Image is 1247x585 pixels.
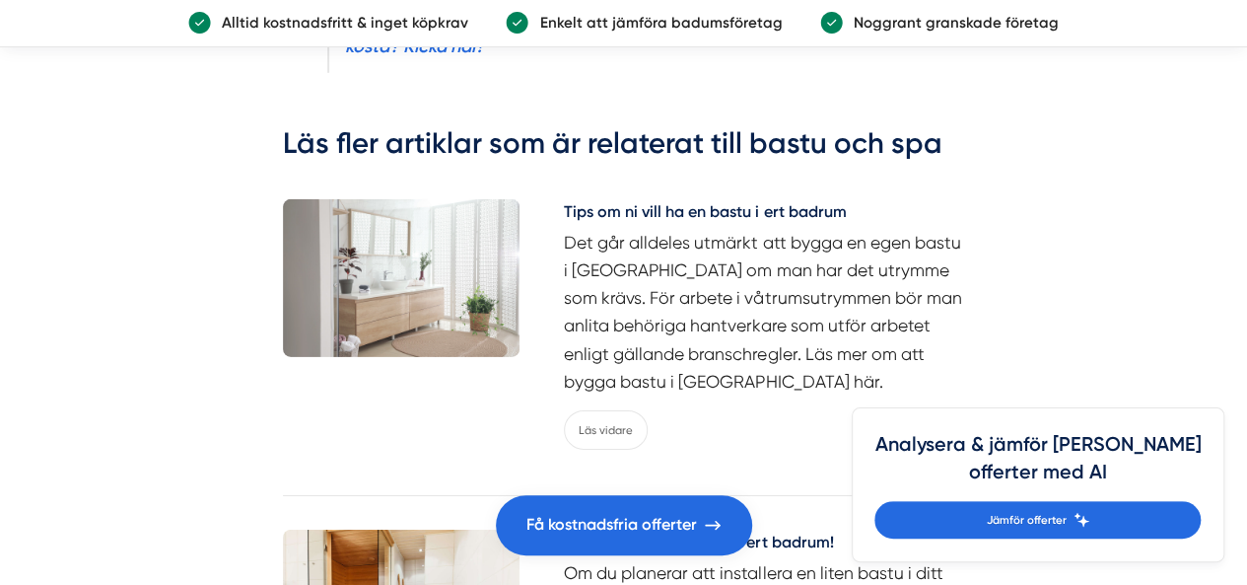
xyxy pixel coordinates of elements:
img: Tips om ni vill ha en bastu i ert badrum [283,199,520,357]
a: Vill du veta vad din badrumsrenovering i [GEOGRAPHIC_DATA] skulle kosta? Kicka här! [344,7,896,56]
p: Enkelt att jämföra badumsföretag [528,11,782,35]
h2: Läs fler artiklar som är relaterat till bastu och spa [283,123,965,176]
span: Jämför offerter [986,511,1066,529]
p: Alltid kostnadsfritt & inget köpkrav [211,11,468,35]
strong: Vill du veta vad din badrumsrenovering i [GEOGRAPHIC_DATA] skulle kosta? Kicka här! [344,7,896,57]
p: Noggrant granskade företag [843,11,1059,35]
p: Det går alldeles utmärkt att bygga en egen bastu i [GEOGRAPHIC_DATA] om man har det utrymme som k... [564,229,964,396]
h4: Analysera & jämför [PERSON_NAME] offerter med AI [874,431,1201,501]
a: Tips om ni vill ha en bastu i ert badrum [564,199,964,229]
span: Få kostnadsfria offerter [526,512,697,538]
a: Installera en liten bastu i ert badrum! [564,530,964,559]
a: Få kostnadsfria offerter [496,495,752,555]
a: Jämför offerter [874,501,1201,539]
a: Läs vidare [564,410,648,450]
